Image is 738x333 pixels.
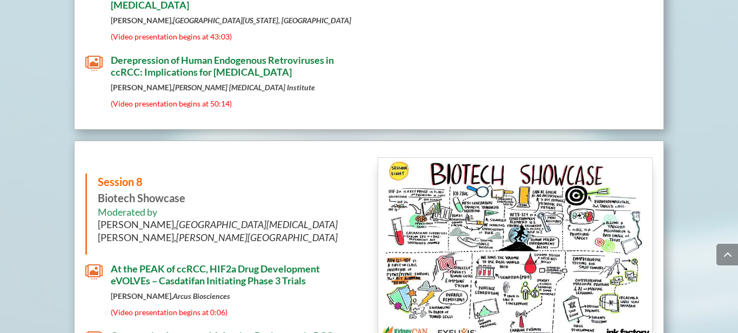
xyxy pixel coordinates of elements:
i: [PERSON_NAME][GEOGRAPHIC_DATA] [176,231,338,243]
strong: [PERSON_NAME], [111,291,230,301]
strong: [PERSON_NAME], [111,16,351,25]
span: At the PEAK of ccRCC, HIF2a Drug Development eVOLVEs – Casdatifan Initiating Phase 3 Trials [111,263,320,287]
em: [PERSON_NAME] [MEDICAL_DATA] Institute [173,83,315,92]
em: Arcus Biosciences [173,291,230,301]
h6: Moderated by [98,206,350,249]
span: Session 8 [98,175,143,188]
em: [GEOGRAPHIC_DATA][US_STATE], [GEOGRAPHIC_DATA] [173,16,351,25]
strong: [PERSON_NAME], [111,83,315,92]
span: [PERSON_NAME], [PERSON_NAME], [98,218,338,243]
strong: Biotech Showcase [98,175,185,204]
span:  [85,263,103,281]
span: (Video presentation begins at 43:03) [111,32,232,41]
span: (Video presentation begins at 0:06) [111,308,227,317]
i: [GEOGRAPHIC_DATA][MEDICAL_DATA] [176,218,338,230]
span: Derepression of Human Endogenous Retroviruses in ccRCC: Implications for [MEDICAL_DATA] [111,54,334,78]
span:  [85,55,103,72]
span: (Video presentation begins at 50:14) [111,99,232,108]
